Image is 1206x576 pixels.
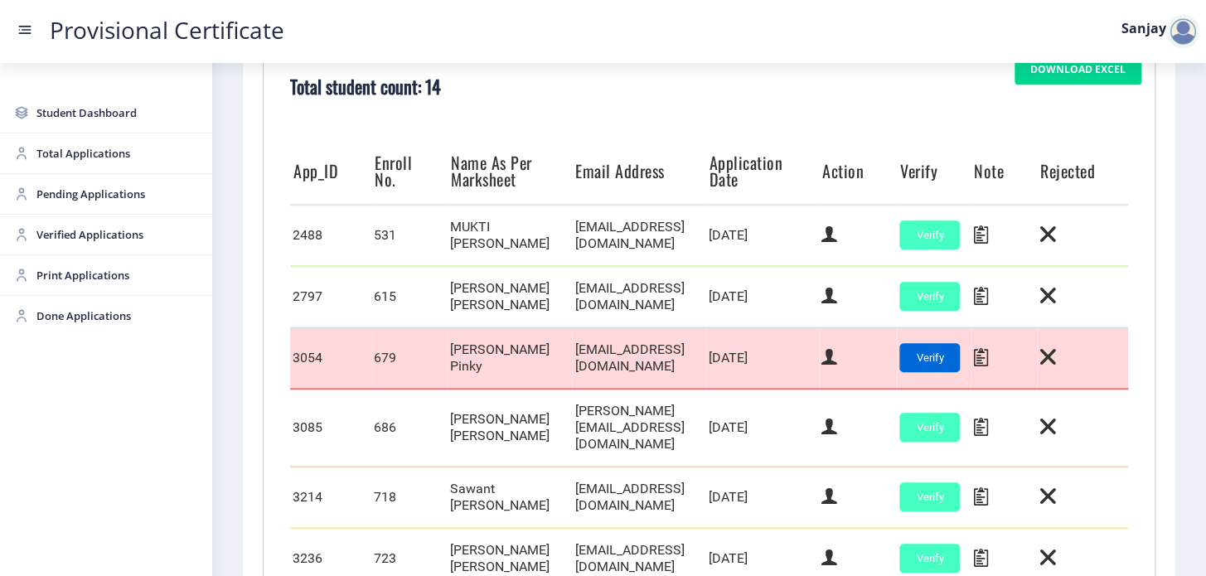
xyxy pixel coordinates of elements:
[290,73,441,99] b: Total student count: 14
[448,138,572,205] th: Name As Per Marksheet
[371,205,448,266] td: 531
[897,138,971,205] th: Verify
[899,544,960,573] button: Verify
[899,282,960,311] button: Verify
[448,205,572,266] td: MUKTI [PERSON_NAME]
[819,138,897,205] th: Action
[290,205,371,266] td: 2488
[33,22,301,39] a: Provisional Certificate
[572,327,705,389] td: [EMAIL_ADDRESS][DOMAIN_NAME]
[899,343,960,372] button: Verify
[290,327,371,389] td: 3054
[706,266,819,327] td: [DATE]
[706,327,819,389] td: [DATE]
[36,143,199,163] span: Total Applications
[290,389,371,467] td: 3085
[448,327,572,389] td: [PERSON_NAME] Pinky
[371,467,448,528] td: 718
[371,389,448,467] td: 686
[448,467,572,528] td: Sawant [PERSON_NAME]
[572,205,705,266] td: [EMAIL_ADDRESS][DOMAIN_NAME]
[290,266,371,327] td: 2797
[706,389,819,467] td: [DATE]
[572,467,705,528] td: [EMAIL_ADDRESS][DOMAIN_NAME]
[448,266,572,327] td: [PERSON_NAME] [PERSON_NAME]
[448,389,572,467] td: [PERSON_NAME] [PERSON_NAME]
[36,306,199,326] span: Done Applications
[572,389,705,467] td: [PERSON_NAME][EMAIL_ADDRESS][DOMAIN_NAME]
[706,467,819,528] td: [DATE]
[572,138,705,205] th: Email Address
[36,225,199,244] span: Verified Applications
[1015,56,1141,85] button: Download Excel
[1037,138,1128,205] th: Rejected
[36,184,199,204] span: Pending Applications
[899,220,960,249] button: Verify
[371,327,448,389] td: 679
[1030,63,1126,76] div: Download Excel
[899,482,960,511] button: Verify
[290,138,371,205] th: App_ID
[290,467,371,528] td: 3214
[572,266,705,327] td: [EMAIL_ADDRESS][DOMAIN_NAME]
[371,266,448,327] td: 615
[1121,22,1166,35] label: Sanjay
[706,205,819,266] td: [DATE]
[371,138,448,205] th: Enroll No.
[971,138,1037,205] th: Note
[706,138,819,205] th: Application Date
[36,103,199,123] span: Student Dashboard
[36,265,199,285] span: Print Applications
[899,413,960,442] button: Verify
